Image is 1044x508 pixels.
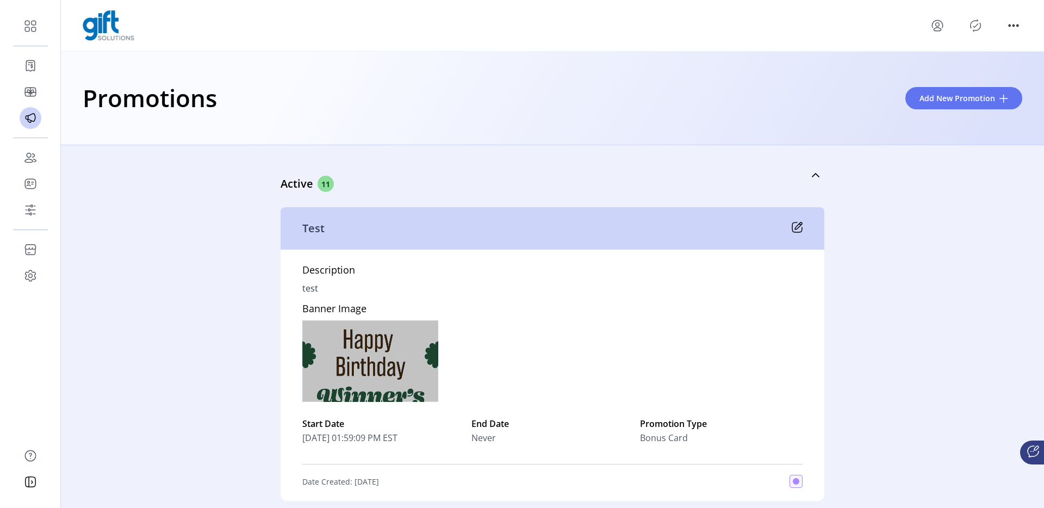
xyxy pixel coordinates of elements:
span: Bonus Card [640,431,688,444]
label: Start Date [302,417,465,430]
label: Promotion Type [640,417,803,430]
a: Active11 [281,152,824,199]
h5: Banner Image [302,301,438,320]
button: Add New Promotion [905,87,1022,109]
button: menu [1005,17,1022,34]
p: test [302,282,318,295]
span: [DATE] 01:59:09 PM EST [302,431,465,444]
img: logo [83,10,134,41]
p: Test [302,220,325,237]
span: Add New Promotion [919,92,995,104]
button: menu [929,17,946,34]
span: 11 [318,176,334,192]
span: Never [471,431,496,444]
p: Date Created: [DATE] [302,476,379,487]
label: End Date [471,417,634,430]
p: Active [281,176,318,192]
h5: Description [302,263,355,282]
img: 30bb1545-9066-4a9c-9d51-eaa6a734cb39.png [302,320,438,402]
button: Publisher Panel [967,17,984,34]
h1: Promotions [83,79,217,117]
